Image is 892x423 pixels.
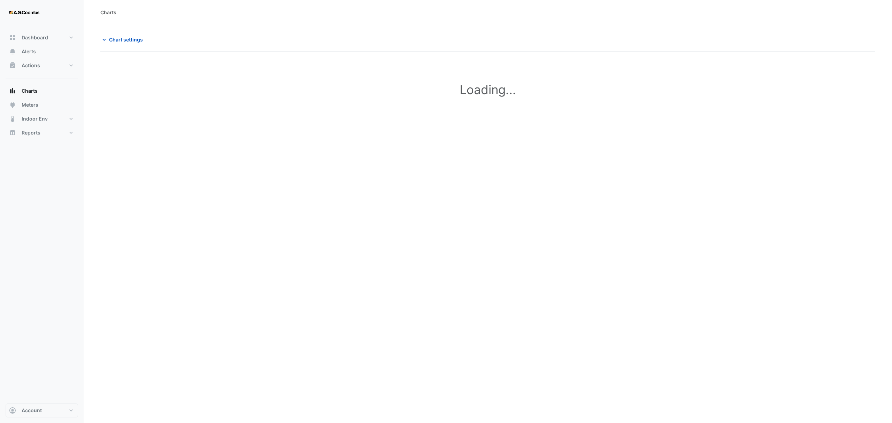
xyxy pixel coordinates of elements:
span: Chart settings [109,36,143,43]
app-icon: Dashboard [9,34,16,41]
span: Meters [22,101,38,108]
app-icon: Charts [9,87,16,94]
h1: Loading... [116,82,860,97]
button: Meters [6,98,78,112]
button: Chart settings [100,33,147,46]
button: Reports [6,126,78,140]
button: Dashboard [6,31,78,45]
span: Actions [22,62,40,69]
div: Charts [100,9,116,16]
button: Alerts [6,45,78,59]
button: Account [6,403,78,417]
span: Indoor Env [22,115,48,122]
span: Charts [22,87,38,94]
button: Actions [6,59,78,72]
span: Reports [22,129,40,136]
app-icon: Meters [9,101,16,108]
img: Company Logo [8,6,40,20]
button: Indoor Env [6,112,78,126]
span: Alerts [22,48,36,55]
app-icon: Reports [9,129,16,136]
span: Account [22,407,42,414]
app-icon: Indoor Env [9,115,16,122]
app-icon: Actions [9,62,16,69]
app-icon: Alerts [9,48,16,55]
button: Charts [6,84,78,98]
span: Dashboard [22,34,48,41]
